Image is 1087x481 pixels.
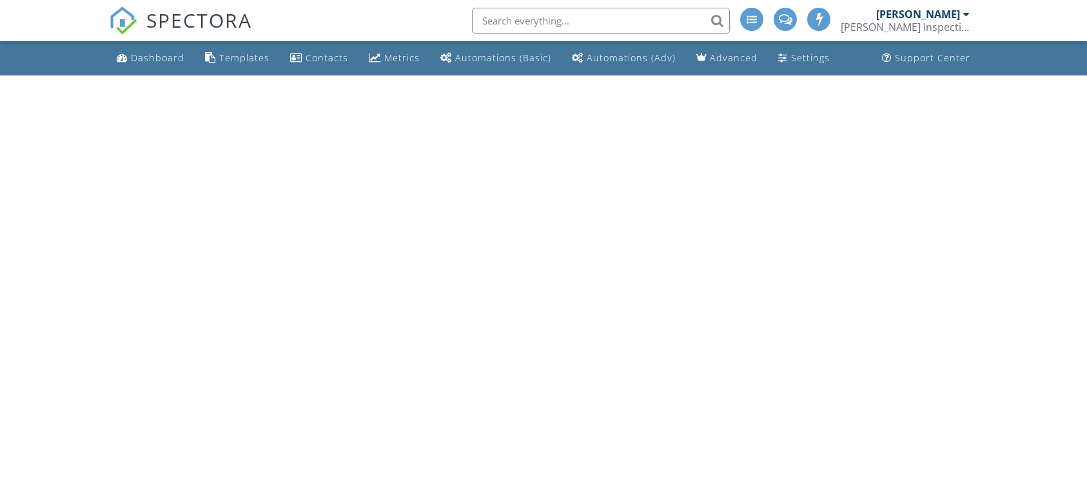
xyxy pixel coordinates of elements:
[567,46,681,70] a: Automations (Advanced)
[876,8,960,21] div: [PERSON_NAME]
[146,6,252,34] span: SPECTORA
[472,8,730,34] input: Search everything...
[455,52,551,64] div: Automations (Basic)
[710,52,758,64] div: Advanced
[306,52,348,64] div: Contacts
[219,52,269,64] div: Templates
[109,17,252,44] a: SPECTORA
[384,52,420,64] div: Metrics
[587,52,676,64] div: Automations (Adv)
[364,46,425,70] a: Metrics
[877,46,975,70] a: Support Center
[435,46,556,70] a: Automations (Basic)
[285,46,353,70] a: Contacts
[691,46,763,70] a: Advanced
[131,52,184,64] div: Dashboard
[109,6,137,35] img: The Best Home Inspection Software - Spectora
[791,52,830,64] div: Settings
[200,46,275,70] a: Templates
[895,52,970,64] div: Support Center
[773,46,835,70] a: Settings
[112,46,190,70] a: Dashboard
[841,21,970,34] div: Palmer Inspections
